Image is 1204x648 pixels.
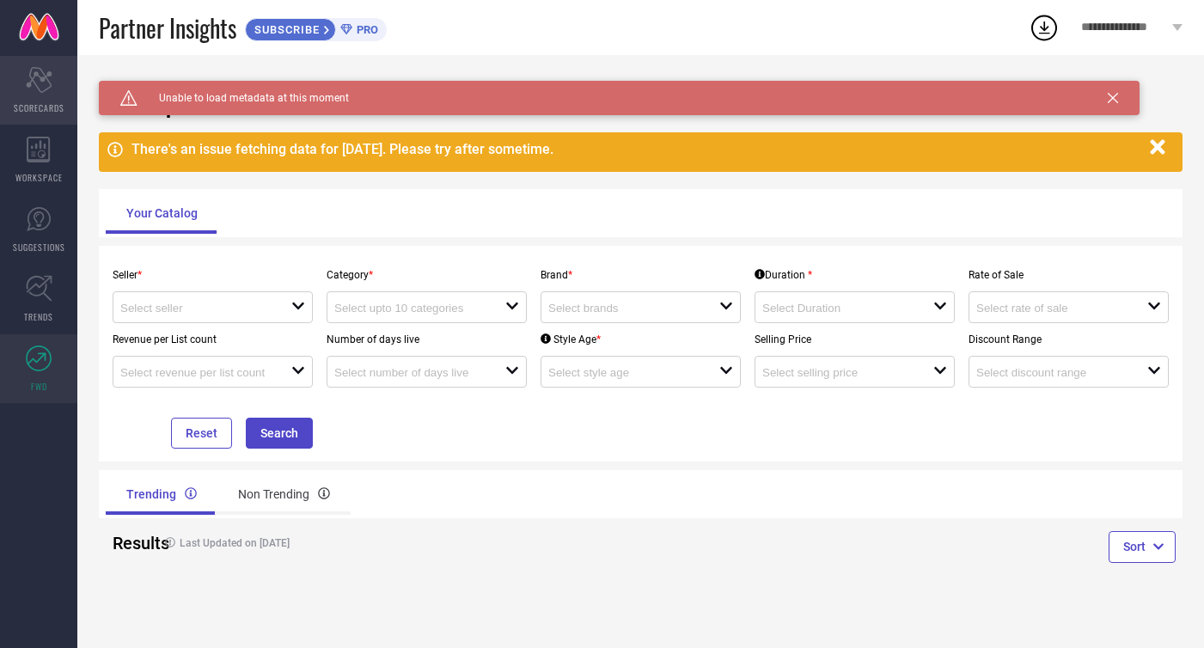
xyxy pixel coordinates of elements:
input: Select rate of sale [976,302,1130,315]
input: Select revenue per list count [120,366,274,379]
div: Duration [755,269,812,281]
div: Open download list [1029,12,1060,43]
span: SCORECARDS [14,101,64,114]
p: Selling Price [755,333,955,345]
p: Rate of Sale [969,269,1169,281]
span: Partner Insights [99,10,236,46]
span: TRENDS [24,310,53,323]
button: Search [246,418,313,449]
span: FWD [31,380,47,393]
input: Select Duration [762,302,916,315]
input: Select selling price [762,366,916,379]
input: Select upto 10 categories [334,302,488,315]
p: Discount Range [969,333,1169,345]
input: Select style age [548,366,702,379]
input: Select brands [548,302,702,315]
input: Select discount range [976,366,1130,379]
div: There's an issue fetching data for [DATE]. Please try after sometime. [131,141,1141,157]
p: Brand [541,269,741,281]
input: Select number of days live [334,366,488,379]
p: Seller [113,269,313,281]
span: SUGGESTIONS [13,241,65,254]
div: Style Age [541,333,601,345]
a: SUBSCRIBEPRO [245,14,387,41]
p: Category [327,269,527,281]
span: WORKSPACE [15,171,63,184]
span: Unable to load metadata at this moment [138,92,349,104]
h4: Last Updated on [DATE] [156,537,583,549]
h2: Results [113,533,143,553]
span: PRO [352,23,378,36]
div: Non Trending [217,474,351,515]
p: Number of days live [327,333,527,345]
div: Trending [106,474,217,515]
button: Reset [171,418,232,449]
button: Sort [1109,531,1176,562]
input: Select seller [120,302,274,315]
div: Your Catalog [106,193,218,234]
p: Revenue per List count [113,333,313,345]
span: SUBSCRIBE [246,23,324,36]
